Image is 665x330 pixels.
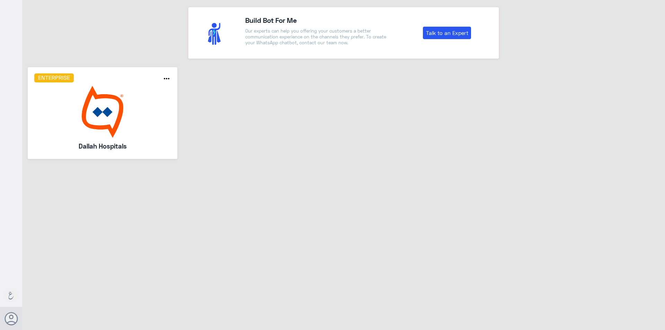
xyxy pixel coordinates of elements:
[5,312,18,325] button: Avatar
[162,74,171,83] i: more_horiz
[245,28,390,46] p: Our experts can help you offering your customers a better communication experience on the channel...
[423,27,471,39] a: Talk to an Expert
[162,74,171,84] button: more_horiz
[53,141,152,151] h5: Dallah Hospitals
[245,15,390,25] h4: Build Bot For Me
[34,86,171,138] img: bot image
[34,73,74,82] h6: Enterprise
